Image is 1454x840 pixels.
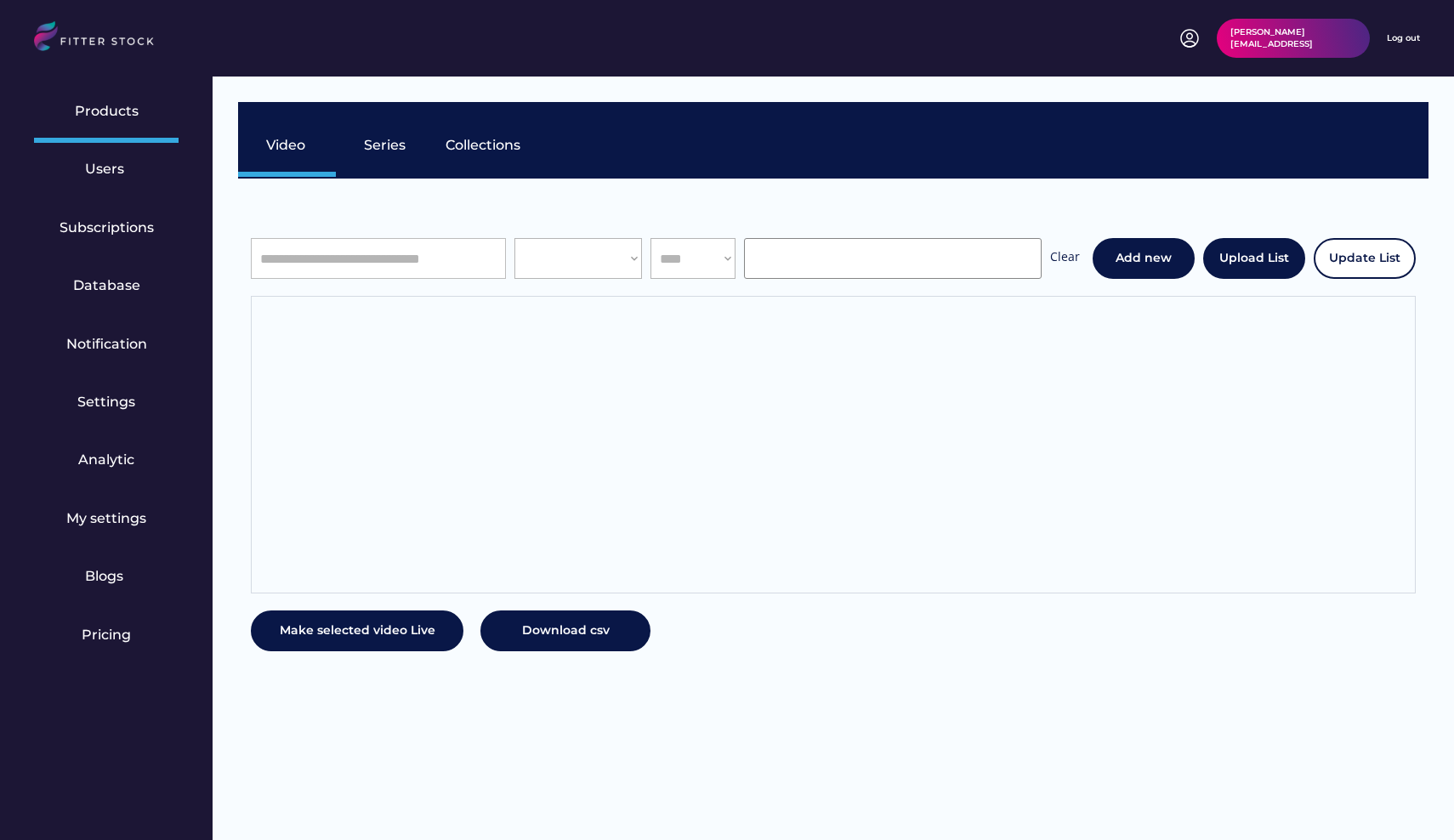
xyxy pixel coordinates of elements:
[66,509,146,528] div: My settings
[34,21,168,56] img: LOGO.svg
[1050,248,1080,270] div: Clear
[78,451,134,469] div: Analytic
[251,610,463,651] button: Make selected video Live
[75,102,139,121] div: Products
[1314,238,1416,279] button: Update List
[85,160,128,179] div: Users
[1387,32,1420,44] div: Log out
[60,219,154,237] div: Subscriptions
[446,136,520,155] div: Collections
[73,276,140,295] div: Database
[480,610,650,651] button: Download csv
[66,335,147,354] div: Notification
[82,626,131,644] div: Pricing
[364,136,406,155] div: Series
[85,567,128,586] div: Blogs
[1093,238,1195,279] button: Add new
[266,136,309,155] div: Video
[1179,28,1200,48] img: profile-circle.svg
[77,393,135,411] div: Settings
[1203,238,1305,279] button: Upload List
[1230,26,1356,50] div: [PERSON_NAME][EMAIL_ADDRESS]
